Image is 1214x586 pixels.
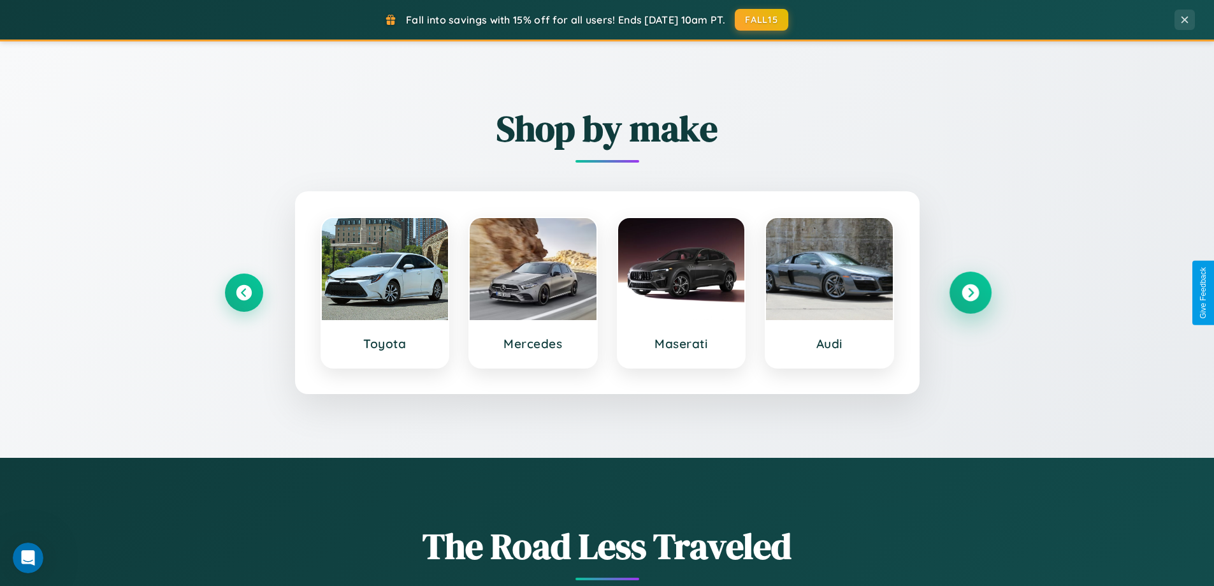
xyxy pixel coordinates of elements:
[13,543,43,573] iframe: Intercom live chat
[335,336,436,351] h3: Toyota
[225,104,990,153] h2: Shop by make
[779,336,880,351] h3: Audi
[631,336,732,351] h3: Maserati
[406,13,725,26] span: Fall into savings with 15% off for all users! Ends [DATE] 10am PT.
[482,336,584,351] h3: Mercedes
[735,9,788,31] button: FALL15
[225,522,990,571] h1: The Road Less Traveled
[1199,267,1208,319] div: Give Feedback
